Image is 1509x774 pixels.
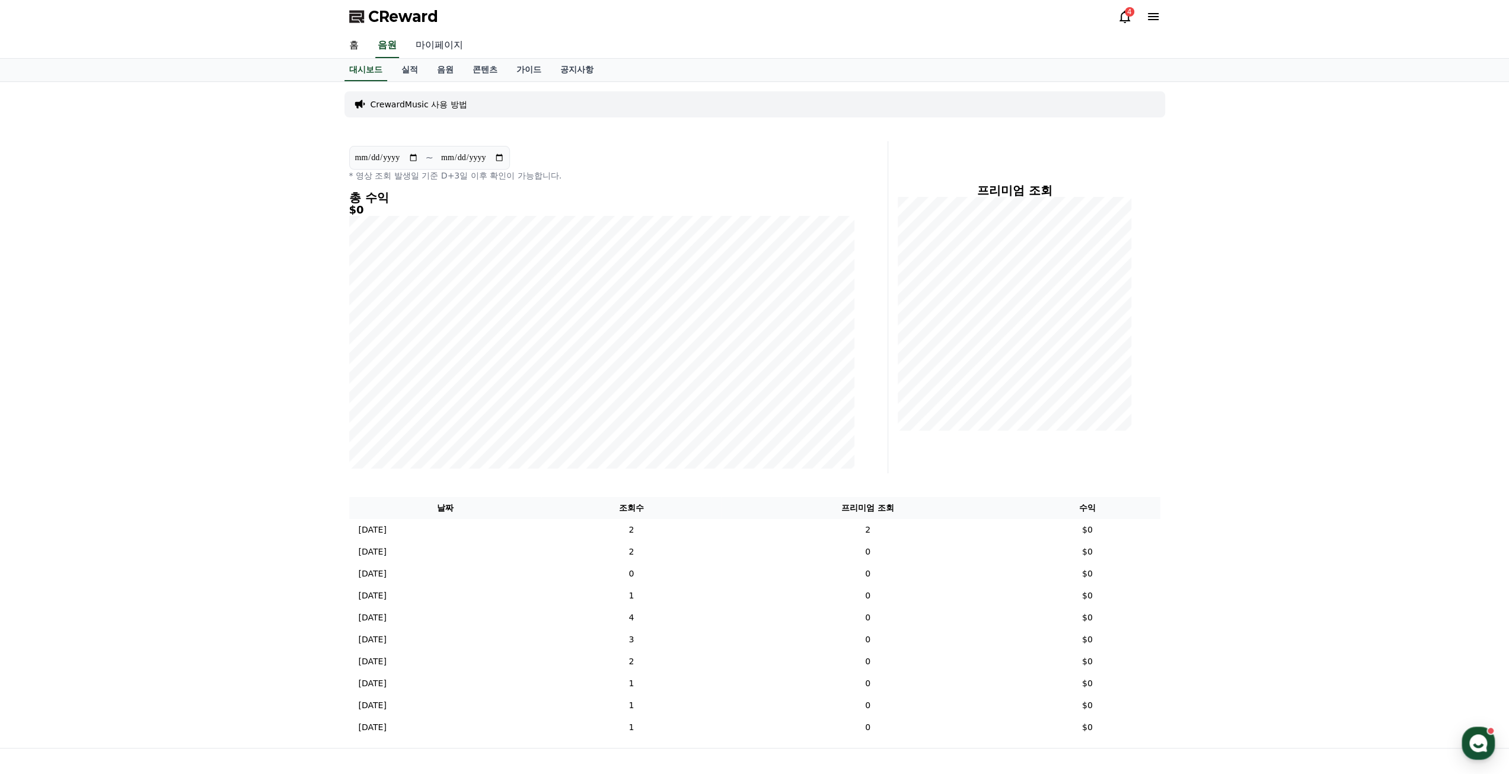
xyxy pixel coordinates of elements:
[721,695,1014,716] td: 0
[406,33,473,58] a: 마이페이지
[1014,519,1160,541] td: $0
[551,59,603,81] a: 공지사항
[359,721,387,734] p: [DATE]
[4,376,78,406] a: 홈
[392,59,428,81] a: 실적
[541,497,721,519] th: 조회수
[428,59,463,81] a: 음원
[368,7,438,26] span: CReward
[721,673,1014,695] td: 0
[541,673,721,695] td: 1
[721,651,1014,673] td: 0
[359,546,387,558] p: [DATE]
[375,33,399,58] a: 음원
[1014,695,1160,716] td: $0
[721,541,1014,563] td: 0
[721,607,1014,629] td: 0
[349,191,854,204] h4: 총 수익
[541,585,721,607] td: 1
[1125,7,1134,17] div: 4
[359,590,387,602] p: [DATE]
[359,677,387,690] p: [DATE]
[541,541,721,563] td: 2
[1014,673,1160,695] td: $0
[109,394,123,404] span: 대화
[349,204,854,216] h5: $0
[359,655,387,668] p: [DATE]
[541,607,721,629] td: 4
[359,568,387,580] p: [DATE]
[1014,607,1160,629] td: $0
[1014,585,1160,607] td: $0
[1014,629,1160,651] td: $0
[344,59,387,81] a: 대시보드
[1118,9,1132,24] a: 4
[541,519,721,541] td: 2
[721,563,1014,585] td: 0
[426,151,433,165] p: ~
[359,699,387,712] p: [DATE]
[541,563,721,585] td: 0
[1014,716,1160,738] td: $0
[721,629,1014,651] td: 0
[153,376,228,406] a: 설정
[1014,541,1160,563] td: $0
[898,184,1132,197] h4: 프리미엄 조회
[541,629,721,651] td: 3
[78,376,153,406] a: 대화
[349,7,438,26] a: CReward
[721,497,1014,519] th: 프리미엄 조회
[359,524,387,536] p: [DATE]
[183,394,197,403] span: 설정
[1014,563,1160,585] td: $0
[541,716,721,738] td: 1
[371,98,467,110] a: CrewardMusic 사용 방법
[340,33,368,58] a: 홈
[349,170,854,181] p: * 영상 조회 발생일 기준 D+3일 이후 확인이 가능합니다.
[507,59,551,81] a: 가이드
[1014,651,1160,673] td: $0
[349,497,542,519] th: 날짜
[721,519,1014,541] td: 2
[721,585,1014,607] td: 0
[359,633,387,646] p: [DATE]
[721,716,1014,738] td: 0
[359,611,387,624] p: [DATE]
[1014,497,1160,519] th: 수익
[541,695,721,716] td: 1
[541,651,721,673] td: 2
[463,59,507,81] a: 콘텐츠
[37,394,44,403] span: 홈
